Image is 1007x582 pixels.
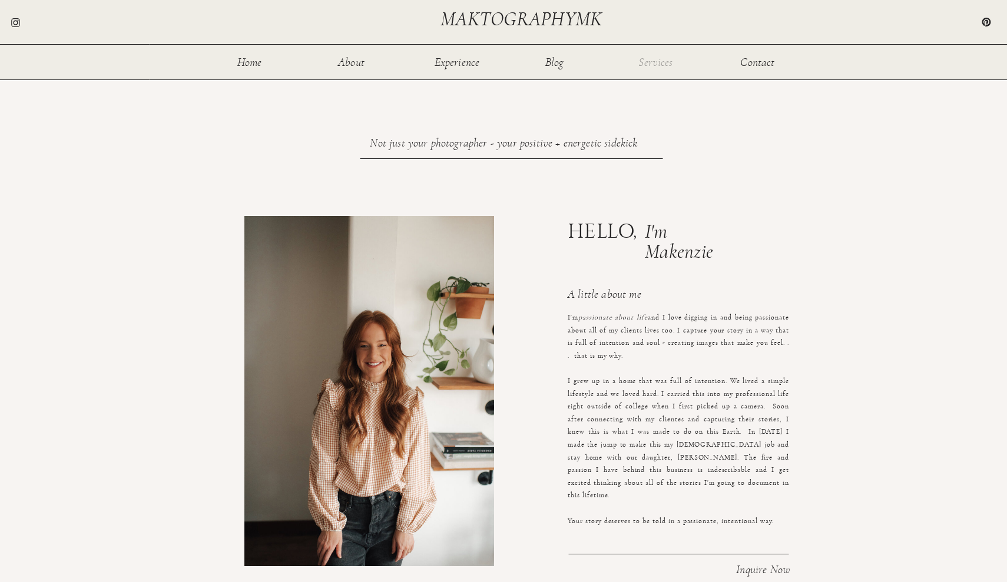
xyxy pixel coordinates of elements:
a: Contact [738,56,777,66]
a: maktographymk [440,9,607,29]
a: About [332,56,370,66]
a: Blog [535,56,574,66]
i: passionate about life [578,314,648,321]
a: Services [637,56,675,66]
h1: Hello, [568,221,780,237]
h1: I'm Makenzie [645,222,732,237]
a: Inquire Now [695,564,790,579]
a: Home [230,56,269,66]
p: I'm and I love digging in and being passionate about all of my clients lives too. I capture your ... [568,311,789,447]
h1: A little about me [568,288,789,303]
h1: Not just your photographer - your positive + energetic sidekick [267,137,740,154]
a: Experience [433,56,481,66]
